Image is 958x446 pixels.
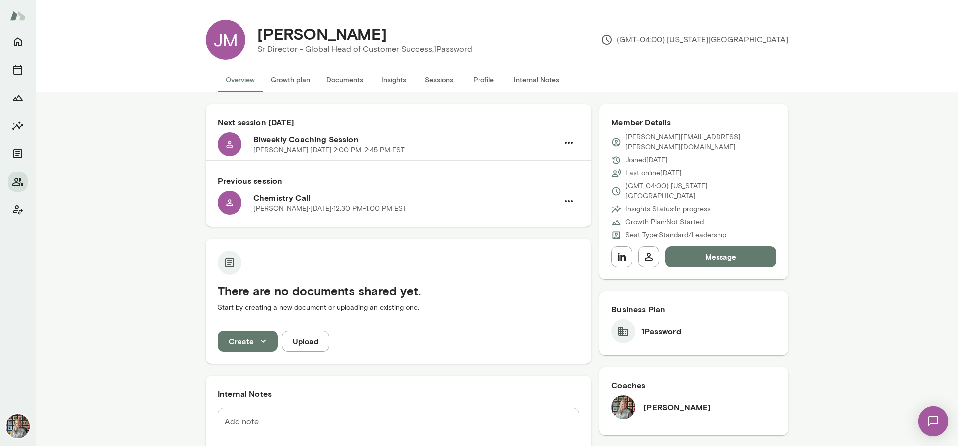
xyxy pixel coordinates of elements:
[371,68,416,92] button: Insights
[625,230,726,240] p: Seat Type: Standard/Leadership
[218,388,579,400] h6: Internal Notes
[8,144,28,164] button: Documents
[218,116,579,128] h6: Next session [DATE]
[218,283,579,299] h5: There are no documents shared yet.
[625,155,668,165] p: Joined [DATE]
[10,6,26,25] img: Mento
[282,331,329,352] button: Upload
[218,303,579,313] p: Start by creating a new document or uploading an existing one.
[611,303,776,315] h6: Business Plan
[643,401,711,413] h6: [PERSON_NAME]
[8,200,28,220] button: Client app
[218,68,263,92] button: Overview
[257,24,387,43] h4: [PERSON_NAME]
[625,132,776,152] p: [PERSON_NAME][EMAIL_ADDRESS][PERSON_NAME][DOMAIN_NAME]
[253,192,558,204] h6: Chemistry Call
[665,246,776,267] button: Message
[218,331,278,352] button: Create
[206,20,245,60] div: JM
[611,116,776,128] h6: Member Details
[257,43,472,55] p: Sr Director - Global Head of Customer Success, 1Password
[253,145,405,155] p: [PERSON_NAME] · [DATE] · 2:00 PM-2:45 PM EST
[253,133,558,145] h6: Biweekly Coaching Session
[601,34,788,46] p: (GMT-04:00) [US_STATE][GEOGRAPHIC_DATA]
[416,68,461,92] button: Sessions
[263,68,318,92] button: Growth plan
[218,175,579,187] h6: Previous session
[8,88,28,108] button: Growth Plan
[625,168,682,178] p: Last online [DATE]
[8,172,28,192] button: Members
[253,204,407,214] p: [PERSON_NAME] · [DATE] · 12:30 PM-1:00 PM EST
[625,181,776,201] p: (GMT-04:00) [US_STATE][GEOGRAPHIC_DATA]
[8,116,28,136] button: Insights
[6,414,30,438] img: Tricia Maggio
[318,68,371,92] button: Documents
[506,68,567,92] button: Internal Notes
[8,60,28,80] button: Sessions
[625,217,704,227] p: Growth Plan: Not Started
[461,68,506,92] button: Profile
[641,325,681,337] h6: 1Password
[611,395,635,419] img: Tricia Maggio
[8,32,28,52] button: Home
[611,379,776,391] h6: Coaches
[625,204,711,214] p: Insights Status: In progress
